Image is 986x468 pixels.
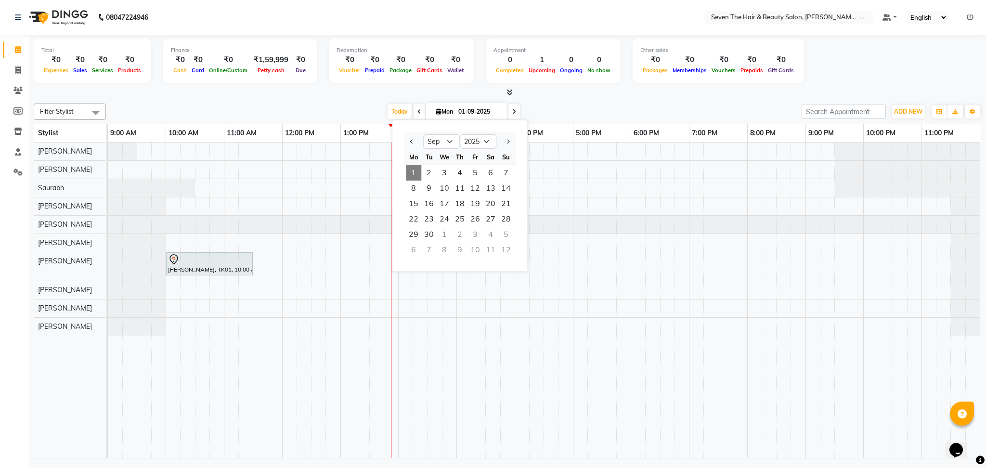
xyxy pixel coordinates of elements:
[765,67,796,74] span: Gift Cards
[483,149,498,165] div: Sa
[670,67,709,74] span: Memberships
[40,107,74,115] span: Filter Stylist
[363,67,387,74] span: Prepaid
[452,242,467,258] div: Thursday, October 9, 2025
[38,220,92,229] span: [PERSON_NAME]
[452,165,467,181] span: 4
[483,242,498,258] div: Saturday, October 11, 2025
[526,67,558,74] span: Upcoming
[498,181,514,196] div: Sunday, September 14, 2025
[498,181,514,196] span: 14
[421,181,437,196] span: 9
[106,4,148,31] b: 08047224946
[171,54,189,65] div: ₹0
[437,149,452,165] div: We
[406,211,421,227] div: Monday, September 22, 2025
[90,67,116,74] span: Services
[452,181,467,196] div: Thursday, September 11, 2025
[493,46,613,54] div: Appointment
[387,54,414,65] div: ₹0
[408,134,416,149] button: Previous month
[892,105,925,118] button: ADD NEW
[483,165,498,181] div: Saturday, September 6, 2025
[452,165,467,181] div: Thursday, September 4, 2025
[498,196,514,211] span: 21
[498,211,514,227] div: Sunday, September 28, 2025
[922,126,956,140] a: 11:00 PM
[455,104,504,119] input: 2025-09-01
[483,227,498,242] div: Saturday, October 4, 2025
[498,149,514,165] div: Su
[445,54,466,65] div: ₹0
[406,196,421,211] span: 15
[467,196,483,211] div: Friday, September 19, 2025
[437,181,452,196] span: 10
[255,67,287,74] span: Petty cash
[337,67,363,74] span: Voucher
[90,54,116,65] div: ₹0
[116,67,143,74] span: Products
[467,181,483,196] span: 12
[483,181,498,196] span: 13
[498,211,514,227] span: 28
[437,181,452,196] div: Wednesday, September 10, 2025
[806,126,836,140] a: 9:00 PM
[467,149,483,165] div: Fr
[445,67,466,74] span: Wallet
[452,211,467,227] span: 25
[452,181,467,196] span: 11
[515,126,545,140] a: 4:00 PM
[437,211,452,227] span: 24
[437,196,452,211] span: 17
[467,211,483,227] span: 26
[452,227,467,242] div: Thursday, October 2, 2025
[421,211,437,227] div: Tuesday, September 23, 2025
[388,104,412,119] span: Today
[467,211,483,227] div: Friday, September 26, 2025
[452,211,467,227] div: Thursday, September 25, 2025
[504,134,512,149] button: Next month
[946,429,976,458] iframe: chat widget
[293,67,308,74] span: Due
[452,149,467,165] div: Th
[631,126,662,140] a: 6:00 PM
[498,196,514,211] div: Sunday, September 21, 2025
[437,196,452,211] div: Wednesday, September 17, 2025
[38,304,92,312] span: [PERSON_NAME]
[406,181,421,196] span: 8
[38,322,92,331] span: [PERSON_NAME]
[585,67,613,74] span: No show
[71,54,90,65] div: ₹0
[406,149,421,165] div: Mo
[224,126,259,140] a: 11:00 AM
[25,4,91,31] img: logo
[423,134,460,149] select: Select month
[421,227,437,242] span: 30
[406,227,421,242] div: Monday, September 29, 2025
[498,242,514,258] div: Sunday, October 12, 2025
[437,165,452,181] div: Wednesday, September 3, 2025
[406,242,421,258] div: Monday, October 6, 2025
[493,67,526,74] span: Completed
[38,286,92,294] span: [PERSON_NAME]
[437,211,452,227] div: Wednesday, September 24, 2025
[38,183,64,192] span: Saurabh
[406,227,421,242] span: 29
[434,108,455,115] span: Mon
[363,54,387,65] div: ₹0
[414,67,445,74] span: Gift Cards
[802,104,886,119] input: Search Appointment
[337,46,466,54] div: Redemption
[38,257,92,265] span: [PERSON_NAME]
[387,67,414,74] span: Package
[283,126,317,140] a: 12:00 PM
[116,54,143,65] div: ₹0
[526,54,558,65] div: 1
[421,242,437,258] div: Tuesday, October 7, 2025
[406,181,421,196] div: Monday, September 8, 2025
[421,211,437,227] span: 23
[558,54,585,65] div: 0
[738,67,765,74] span: Prepaids
[189,67,207,74] span: Card
[498,165,514,181] div: Sunday, September 7, 2025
